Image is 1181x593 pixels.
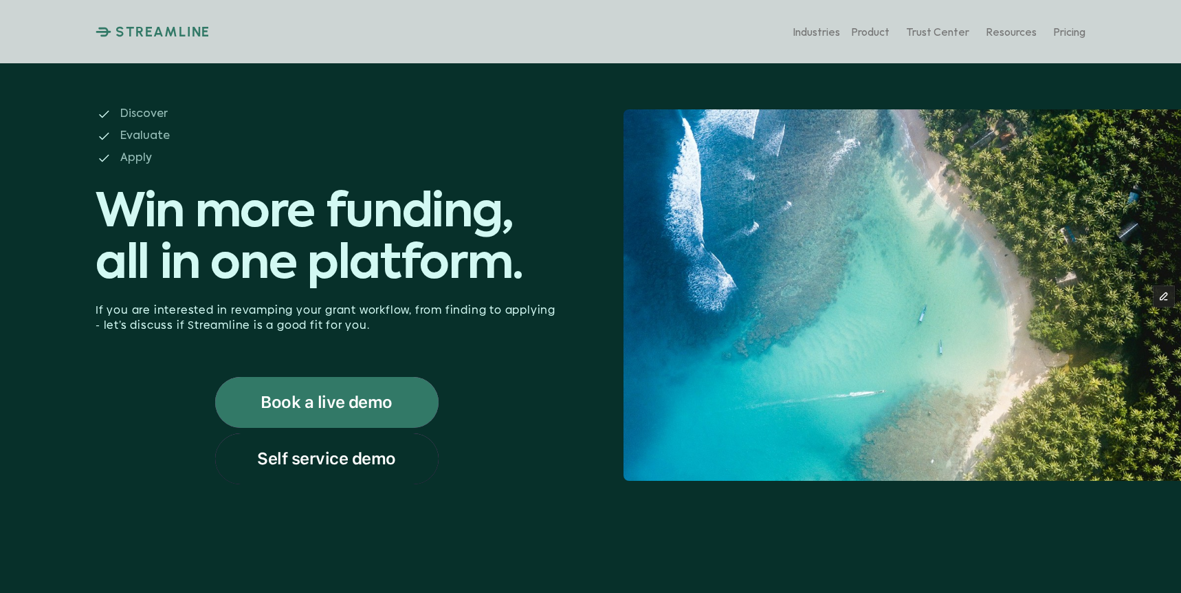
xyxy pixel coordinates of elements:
[1053,25,1085,38] p: Pricing
[115,23,210,40] p: STREAMLINE
[1154,286,1174,307] button: Edit Framer Content
[906,20,969,44] a: Trust Center
[215,433,439,484] a: Self service demo
[851,25,890,38] p: Product
[120,129,324,144] p: Evaluate
[96,188,558,292] p: Win more funding, all in one platform.
[261,393,392,411] p: Book a live demo
[96,23,210,40] a: STREAMLINE
[986,25,1037,38] p: Resources
[906,25,969,38] p: Trust Center
[96,303,558,334] p: If you are interested in revamping your grant workflow, from finding to applying - let’s discuss ...
[120,151,324,166] p: Apply
[1053,20,1085,44] a: Pricing
[986,20,1037,44] a: Resources
[215,377,439,428] a: Book a live demo
[793,25,840,38] p: Industries
[257,450,396,468] p: Self service demo
[120,107,324,122] p: Discover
